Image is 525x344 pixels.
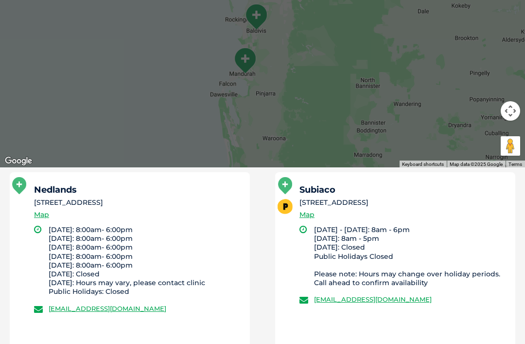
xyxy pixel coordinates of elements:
[299,209,315,220] a: Map
[314,225,507,287] li: [DATE] - [DATE]: 8am - 6pm [DATE]: 8am - 5pm [DATE]: Closed Public Holidays Closed Please note: H...
[2,155,35,167] a: Click to see this area on Google Maps
[402,161,444,168] button: Keyboard shortcuts
[501,136,520,156] button: Drag Pegman onto the map to open Street View
[49,305,166,312] a: [EMAIL_ADDRESS][DOMAIN_NAME]
[450,162,503,167] span: Map data ©2025 Google
[2,155,35,167] img: Google
[49,225,241,296] li: [DATE]: 8:00am- 6:00pm [DATE]: 8:00am- 6:00pm [DATE]: 8:00am- 6:00pm [DATE]: 8:00am- 6:00pm [DATE...
[34,185,241,194] h5: Nedlands
[501,101,520,121] button: Map camera controls
[34,198,241,208] li: [STREET_ADDRESS]
[299,198,507,208] li: [STREET_ADDRESS]
[299,185,507,194] h5: Subiaco
[314,295,432,303] a: [EMAIL_ADDRESS][DOMAIN_NAME]
[229,43,261,78] div: Mandurah
[508,162,522,167] a: Terms (opens in new tab)
[34,209,49,220] a: Map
